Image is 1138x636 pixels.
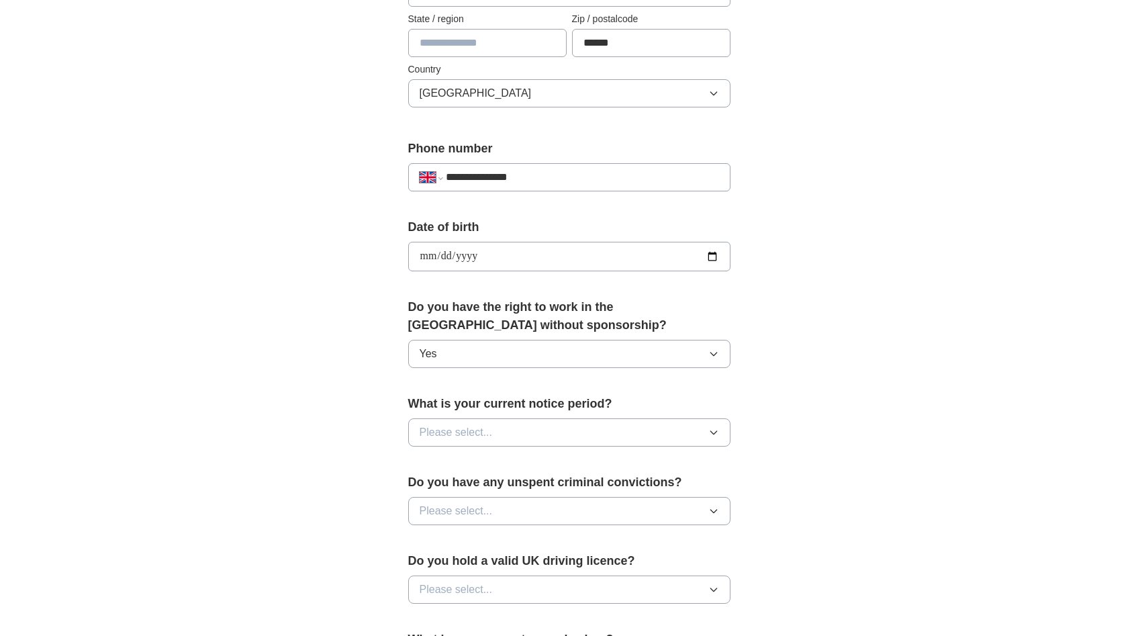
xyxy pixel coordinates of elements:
[408,576,730,604] button: Please select...
[408,140,730,158] label: Phone number
[572,12,730,26] label: Zip / postalcode
[420,85,532,101] span: [GEOGRAPHIC_DATA]
[408,473,730,492] label: Do you have any unspent criminal convictions?
[420,424,493,441] span: Please select...
[408,418,730,447] button: Please select...
[408,298,730,334] label: Do you have the right to work in the [GEOGRAPHIC_DATA] without sponsorship?
[408,497,730,525] button: Please select...
[420,582,493,598] span: Please select...
[408,218,730,236] label: Date of birth
[408,79,730,107] button: [GEOGRAPHIC_DATA]
[408,340,730,368] button: Yes
[420,346,437,362] span: Yes
[408,62,730,77] label: Country
[408,12,567,26] label: State / region
[408,552,730,570] label: Do you hold a valid UK driving licence?
[420,503,493,519] span: Please select...
[408,395,730,413] label: What is your current notice period?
